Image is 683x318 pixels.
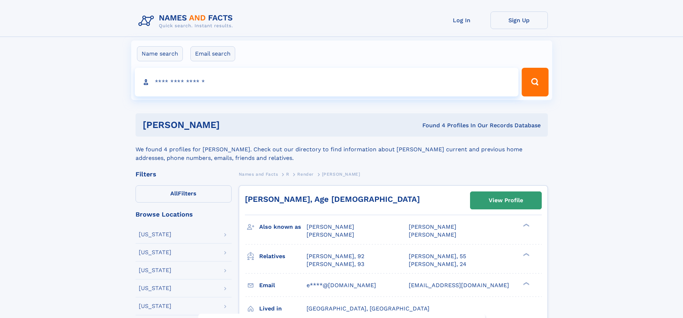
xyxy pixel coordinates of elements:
div: ❯ [521,281,530,286]
div: We found 4 profiles for [PERSON_NAME]. Check out our directory to find information about [PERSON_... [136,137,548,162]
div: [US_STATE] [139,232,171,237]
button: Search Button [522,68,548,96]
div: [US_STATE] [139,303,171,309]
span: [EMAIL_ADDRESS][DOMAIN_NAME] [409,282,509,289]
a: [PERSON_NAME], Age [DEMOGRAPHIC_DATA] [245,195,420,204]
div: [US_STATE] [139,250,171,255]
input: search input [135,68,519,96]
a: [PERSON_NAME], 55 [409,252,466,260]
h1: [PERSON_NAME] [143,120,321,129]
div: View Profile [489,192,523,209]
span: All [170,190,178,197]
img: Logo Names and Facts [136,11,239,31]
div: ❯ [521,223,530,228]
a: Names and Facts [239,170,278,179]
label: Email search [190,46,235,61]
div: [US_STATE] [139,267,171,273]
a: Render [297,170,314,179]
a: Sign Up [490,11,548,29]
h3: Lived in [259,303,307,315]
span: [GEOGRAPHIC_DATA], [GEOGRAPHIC_DATA] [307,305,430,312]
span: [PERSON_NAME] [307,223,354,230]
a: R [286,170,289,179]
a: [PERSON_NAME], 93 [307,260,364,268]
div: Filters [136,171,232,177]
div: Found 4 Profiles In Our Records Database [321,122,541,129]
div: [US_STATE] [139,285,171,291]
a: View Profile [470,192,541,209]
a: [PERSON_NAME], 24 [409,260,466,268]
span: Render [297,172,314,177]
span: [PERSON_NAME] [409,223,456,230]
h3: Email [259,279,307,291]
h3: Also known as [259,221,307,233]
span: [PERSON_NAME] [409,231,456,238]
div: Browse Locations [136,211,232,218]
label: Filters [136,185,232,203]
h3: Relatives [259,250,307,262]
a: [PERSON_NAME], 92 [307,252,364,260]
span: R [286,172,289,177]
span: [PERSON_NAME] [322,172,360,177]
label: Name search [137,46,183,61]
span: [PERSON_NAME] [307,231,354,238]
a: Log In [433,11,490,29]
div: ❯ [521,252,530,257]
